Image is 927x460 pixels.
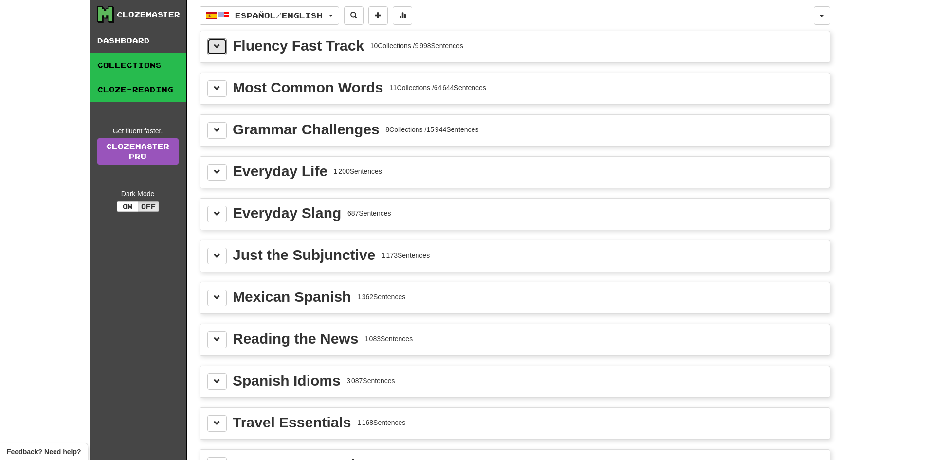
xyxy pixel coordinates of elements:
div: Reading the News [233,331,358,346]
span: Open feedback widget [7,447,81,457]
div: 3 087 Sentences [346,376,395,386]
div: Spanish Idioms [233,373,341,388]
div: Fluency Fast Track [233,38,364,53]
div: Mexican Spanish [233,290,351,304]
a: Collections [90,53,186,77]
a: Dashboard [90,29,186,53]
div: Get fluent faster. [97,126,179,136]
div: Most Common Words [233,80,383,95]
div: Grammar Challenges [233,122,380,137]
span: Español / English [235,11,323,19]
a: Cloze-Reading [90,77,186,102]
button: Add sentence to collection [368,6,388,25]
div: Clozemaster [117,10,180,19]
div: Just the Subjunctive [233,248,375,262]
div: 11 Collections / 64 644 Sentences [389,83,486,92]
div: 1 200 Sentences [334,166,382,176]
div: 687 Sentences [347,208,391,218]
div: Travel Essentials [233,415,351,430]
div: 1 173 Sentences [382,250,430,260]
a: ClozemasterPro [97,138,179,165]
div: Everyday Slang [233,206,341,221]
div: 8 Collections / 15 944 Sentences [385,125,478,134]
div: Dark Mode [97,189,179,199]
button: On [117,201,138,212]
button: Off [138,201,159,212]
button: Search sentences [344,6,364,25]
div: 1 083 Sentences [364,334,413,344]
button: Español/English [200,6,339,25]
div: 1 362 Sentences [357,292,405,302]
div: 10 Collections / 9 998 Sentences [370,41,463,51]
div: 1 168 Sentences [357,418,405,427]
div: Everyday Life [233,164,327,179]
button: More stats [393,6,412,25]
